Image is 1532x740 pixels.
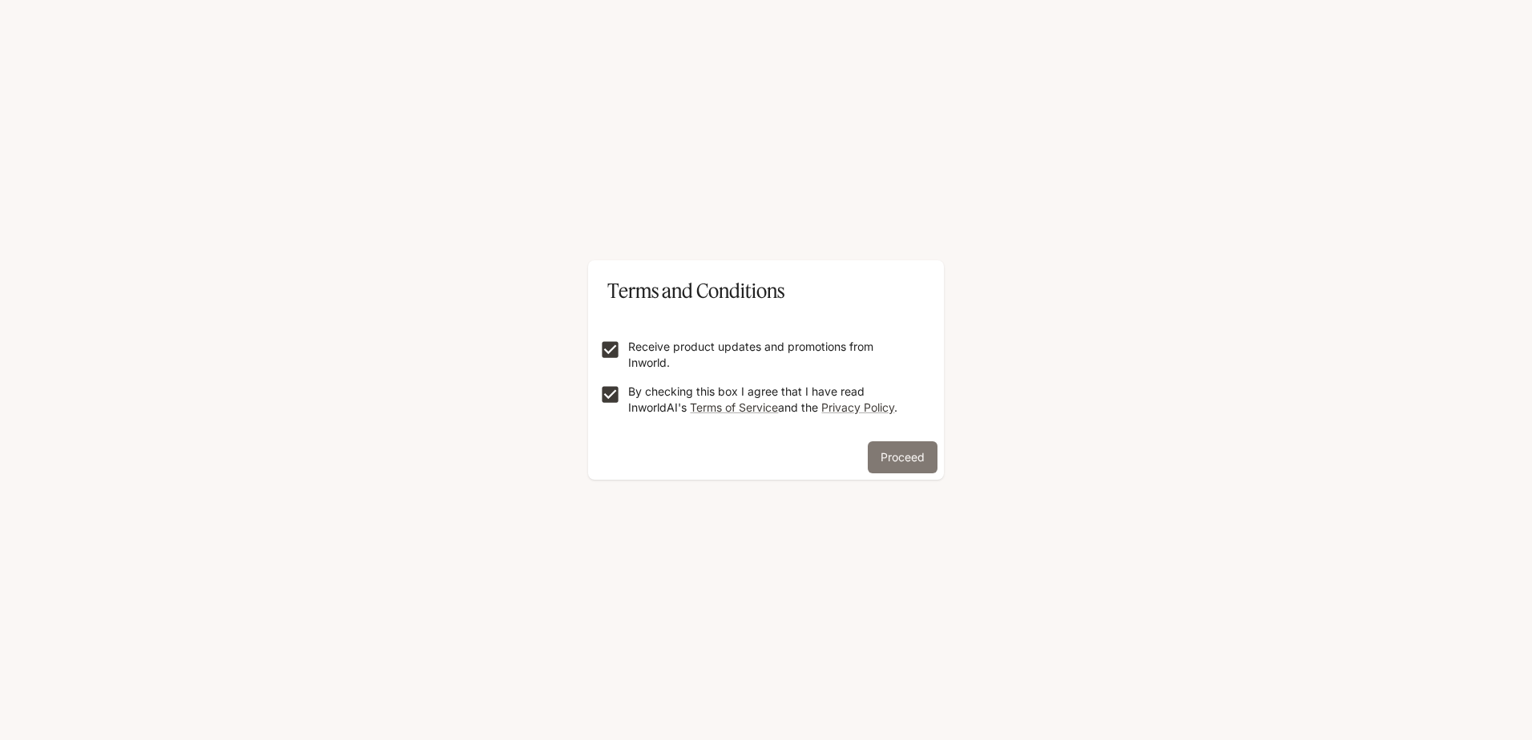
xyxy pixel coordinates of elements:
[607,276,784,305] p: Terms and Conditions
[868,441,937,473] button: Proceed
[821,400,894,414] a: Privacy Policy
[690,400,778,414] a: Terms of Service
[628,339,917,371] p: Receive product updates and promotions from Inworld.
[628,384,917,416] p: By checking this box I agree that I have read InworldAI's and the .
